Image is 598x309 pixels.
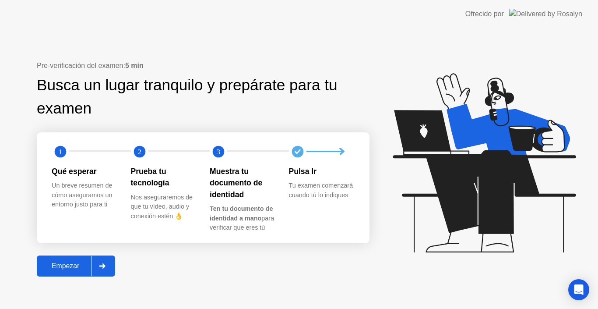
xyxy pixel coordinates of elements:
div: Muestra tu documento de identidad [210,166,275,200]
img: Delivered by Rosalyn [509,9,582,19]
div: Ofrecido por [465,9,504,19]
div: Tu examen comenzará cuando tú lo indiques [289,181,354,200]
div: Pre-verificación del examen: [37,60,369,71]
button: Empezar [37,256,115,277]
div: Open Intercom Messenger [568,279,589,300]
div: Empezar [39,262,91,270]
div: Nos aseguraremos de que tu vídeo, audio y conexión estén 👌 [131,193,196,221]
text: 3 [217,147,220,156]
b: Ten tu documento de identidad a mano [210,205,273,222]
div: para verificar que eres tú [210,204,275,233]
div: Qué esperar [52,166,117,177]
text: 2 [137,147,141,156]
text: 1 [59,147,62,156]
div: Prueba tu tecnología [131,166,196,189]
div: Un breve resumen de cómo aseguramos un entorno justo para ti [52,181,117,210]
b: 5 min [125,62,144,69]
div: Pulsa Ir [289,166,354,177]
div: Busca un lugar tranquilo y prepárate para tu examen [37,74,345,120]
